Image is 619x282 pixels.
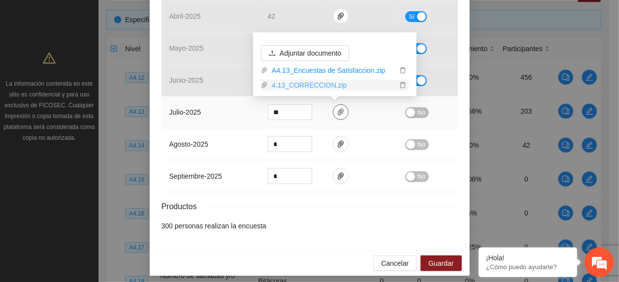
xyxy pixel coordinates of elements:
[261,67,268,74] span: paper-clip
[333,172,348,180] span: paper-clip
[333,108,348,116] span: paper-clip
[373,255,417,271] button: Cancelar
[333,104,349,120] button: paper-clip
[333,168,349,184] button: paper-clip
[162,220,458,231] li: 300 personas realizan la encuesta
[261,49,349,57] span: uploadAdjuntar documento
[397,65,409,76] button: delete
[169,76,203,84] span: junio - 2025
[381,258,409,269] span: Cancelar
[269,50,276,58] span: upload
[421,255,461,271] button: Guardar
[333,136,349,152] button: paper-clip
[169,140,208,148] span: agosto - 2025
[333,12,348,20] span: paper-clip
[169,12,201,20] span: abril - 2025
[169,108,201,116] span: julio - 2025
[268,80,397,91] a: 4.13_CORRECCION.zip
[268,12,276,20] span: 42
[486,254,570,262] div: ¡Hola!
[333,8,349,24] button: paper-clip
[51,50,165,63] div: Chatee con nosotros ahora
[397,80,409,91] button: delete
[418,171,425,182] span: No
[162,5,185,29] div: Minimizar ventana de chat en vivo
[162,200,205,213] span: Productos
[428,258,454,269] span: Guardar
[397,67,408,74] span: delete
[169,172,222,180] span: septiembre - 2025
[280,48,341,59] span: Adjuntar documento
[5,182,188,217] textarea: Escriba su mensaje y pulse “Intro”
[486,263,570,271] p: ¿Cómo puedo ayudarte?
[333,140,348,148] span: paper-clip
[57,88,136,188] span: Estamos en línea.
[418,139,425,150] span: No
[169,44,204,52] span: mayo - 2025
[397,82,408,89] span: delete
[261,82,268,89] span: paper-clip
[268,65,397,76] a: A4.13_Encuestas de Satisfaccion.zip
[261,45,349,61] button: uploadAdjuntar documento
[409,11,415,22] span: Sí
[418,107,425,118] span: No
